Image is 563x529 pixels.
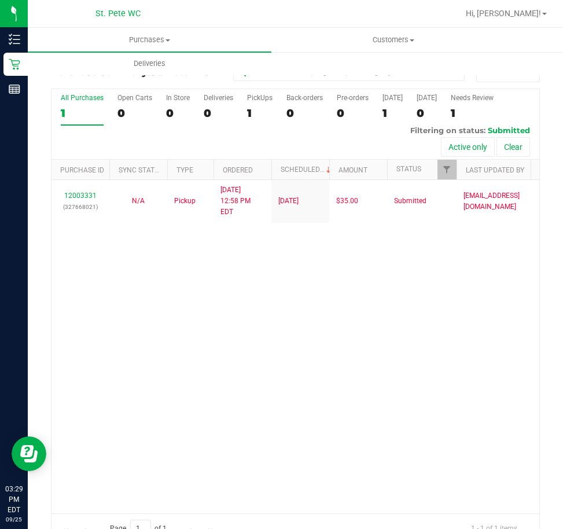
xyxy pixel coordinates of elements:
a: Sync Status [119,166,163,174]
div: [DATE] [382,94,403,102]
h3: Purchase Summary: [51,67,214,78]
div: 0 [204,106,233,120]
span: Hi, [PERSON_NAME]! [466,9,541,18]
span: Submitted [394,196,426,207]
a: 12003331 [64,192,97,200]
span: [DATE] 12:58 PM EDT [220,185,264,218]
span: Submitted [488,126,530,135]
div: 1 [247,106,273,120]
div: 1 [382,106,403,120]
div: [DATE] [417,94,437,102]
div: PickUps [247,94,273,102]
inline-svg: Inventory [9,34,20,45]
div: Needs Review [451,94,494,102]
div: Back-orders [286,94,323,102]
a: Filter [437,160,457,179]
a: Purchase ID [60,166,104,174]
div: 0 [117,106,152,120]
a: Last Updated By [466,166,524,174]
span: Customers [272,35,514,45]
p: 09/25 [5,515,23,524]
span: Deliveries [118,58,181,69]
inline-svg: Reports [9,83,20,95]
div: Deliveries [204,94,233,102]
div: 1 [451,106,494,120]
div: 0 [286,106,323,120]
span: Pickup [174,196,196,207]
div: Pre-orders [337,94,369,102]
div: All Purchases [61,94,104,102]
a: Deliveries [28,52,271,76]
span: $35.00 [336,196,358,207]
a: Scheduled [281,166,333,174]
a: Purchases [28,28,271,52]
a: Status [396,165,421,173]
span: St. Pete WC [95,9,141,19]
button: Active only [441,137,495,157]
div: 0 [417,106,437,120]
span: Not Applicable [132,197,145,205]
a: Amount [338,166,367,174]
p: 03:29 PM EDT [5,484,23,515]
a: Ordered [223,166,253,174]
span: Purchases [28,35,271,45]
div: In Store [166,94,190,102]
a: Type [176,166,193,174]
a: Customers [271,28,515,52]
inline-svg: Retail [9,58,20,70]
div: Open Carts [117,94,152,102]
span: Filtering on status: [410,126,485,135]
div: 0 [166,106,190,120]
p: (327668021) [58,201,102,212]
iframe: Resource center [12,436,46,471]
div: 1 [61,106,104,120]
button: Clear [496,137,530,157]
button: N/A [132,196,145,207]
span: [DATE] [278,196,299,207]
div: 0 [337,106,369,120]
